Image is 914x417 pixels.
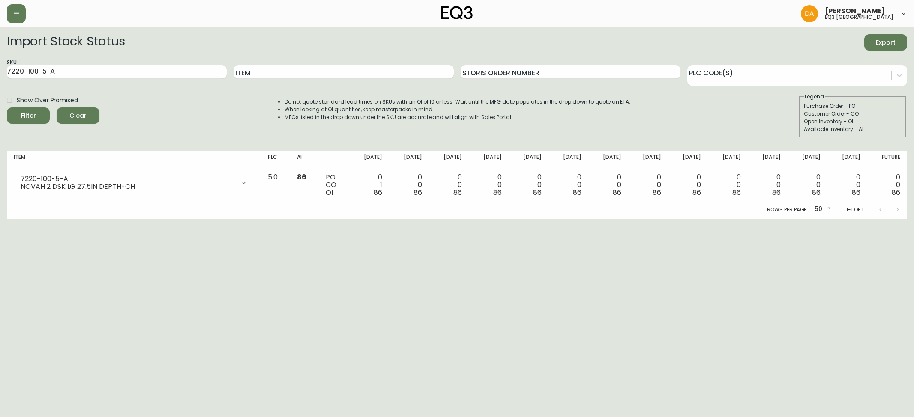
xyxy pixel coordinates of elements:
[804,118,902,125] div: Open Inventory - OI
[57,107,99,124] button: Clear
[493,188,502,197] span: 86
[871,37,900,48] span: Export
[708,151,748,170] th: [DATE]
[811,203,833,217] div: 50
[441,6,473,20] img: logo
[804,110,902,118] div: Customer Order - CO
[469,151,509,170] th: [DATE]
[297,172,306,182] span: 86
[7,34,125,51] h2: Import Stock Status
[804,102,902,110] div: Purchase Order - PO
[804,93,825,101] legend: Legend
[827,151,867,170] th: [DATE]
[261,170,290,200] td: 5.0
[509,151,548,170] th: [DATE]
[794,173,821,197] div: 0 0
[453,188,462,197] span: 86
[595,173,621,197] div: 0 0
[834,173,860,197] div: 0 0
[573,188,581,197] span: 86
[892,188,900,197] span: 86
[668,151,708,170] th: [DATE]
[555,173,581,197] div: 0 0
[852,188,860,197] span: 86
[675,173,701,197] div: 0 0
[692,188,701,197] span: 86
[436,173,462,197] div: 0 0
[867,151,907,170] th: Future
[429,151,469,170] th: [DATE]
[285,98,631,106] li: Do not quote standard lead times on SKUs with an OI of 10 or less. Wait until the MFG date popula...
[326,173,342,197] div: PO CO
[396,173,422,197] div: 0 0
[748,151,788,170] th: [DATE]
[7,107,50,124] button: Filter
[767,206,808,214] p: Rows per page:
[715,173,741,197] div: 0 0
[326,188,333,197] span: OI
[772,188,781,197] span: 86
[755,173,781,197] div: 0 0
[7,151,261,170] th: Item
[63,110,93,121] span: Clear
[812,188,821,197] span: 86
[285,113,631,121] li: MFGs listed in the drop down under the SKU are accurate and will align with Sales Portal.
[476,173,502,197] div: 0 0
[732,188,741,197] span: 86
[788,151,827,170] th: [DATE]
[588,151,628,170] th: [DATE]
[14,173,254,192] div: 7220-100-5-ANOVAH 2 DSK LG 27.5IN DEPTH-CH
[374,188,382,197] span: 86
[874,173,900,197] div: 0 0
[804,125,902,133] div: Available Inventory - AI
[846,206,863,214] p: 1-1 of 1
[864,34,907,51] button: Export
[533,188,542,197] span: 86
[21,175,235,183] div: 7220-100-5-A
[635,173,661,197] div: 0 0
[414,188,422,197] span: 86
[548,151,588,170] th: [DATE]
[21,183,235,191] div: NOVAH 2 DSK LG 27.5IN DEPTH-CH
[349,151,389,170] th: [DATE]
[825,8,885,15] span: [PERSON_NAME]
[653,188,661,197] span: 86
[515,173,542,197] div: 0 0
[261,151,290,170] th: PLC
[628,151,668,170] th: [DATE]
[285,106,631,113] li: When looking at OI quantities, keep masterpacks in mind.
[356,173,382,197] div: 0 1
[389,151,429,170] th: [DATE]
[801,5,818,22] img: dd1a7e8db21a0ac8adbf82b84ca05374
[17,96,78,105] span: Show Over Promised
[613,188,621,197] span: 86
[290,151,319,170] th: AI
[825,15,893,20] h5: eq3 [GEOGRAPHIC_DATA]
